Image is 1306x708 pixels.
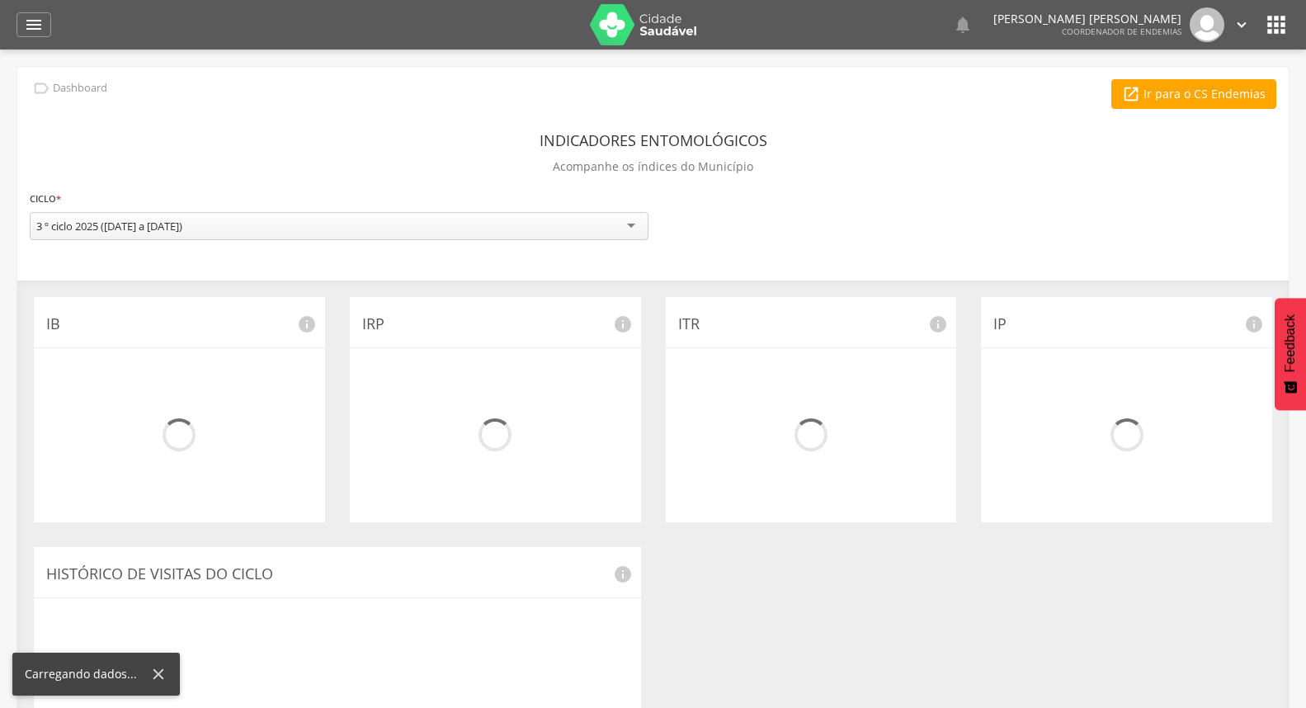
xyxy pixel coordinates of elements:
i: info [928,314,948,334]
p: IB [46,314,313,335]
a:  [17,12,51,37]
header: Indicadores Entomológicos [540,125,767,155]
label: Ciclo [30,190,61,208]
i:  [953,15,973,35]
a: Ir para o CS Endemias [1111,79,1276,109]
p: Acompanhe os índices do Município [553,155,753,178]
p: ITR [678,314,945,335]
button: Feedback - Mostrar pesquisa [1275,298,1306,410]
i: info [1244,314,1264,334]
span: Coordenador de Endemias [1062,26,1181,37]
p: Histórico de Visitas do Ciclo [46,564,629,585]
a:  [1233,7,1251,42]
i:  [24,15,44,35]
i:  [1122,85,1140,103]
i:  [1233,16,1251,34]
p: Dashboard [53,82,107,95]
i: info [613,314,633,334]
p: IP [993,314,1260,335]
div: Carregando dados... [25,666,149,682]
i:  [1263,12,1289,38]
p: [PERSON_NAME] [PERSON_NAME] [993,13,1181,25]
i: info [613,564,633,584]
p: IRP [362,314,629,335]
i:  [32,79,50,97]
div: 3 º ciclo 2025 ([DATE] a [DATE]) [36,219,182,234]
i: info [297,314,317,334]
span: Feedback [1283,314,1298,372]
a:  [953,7,973,42]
